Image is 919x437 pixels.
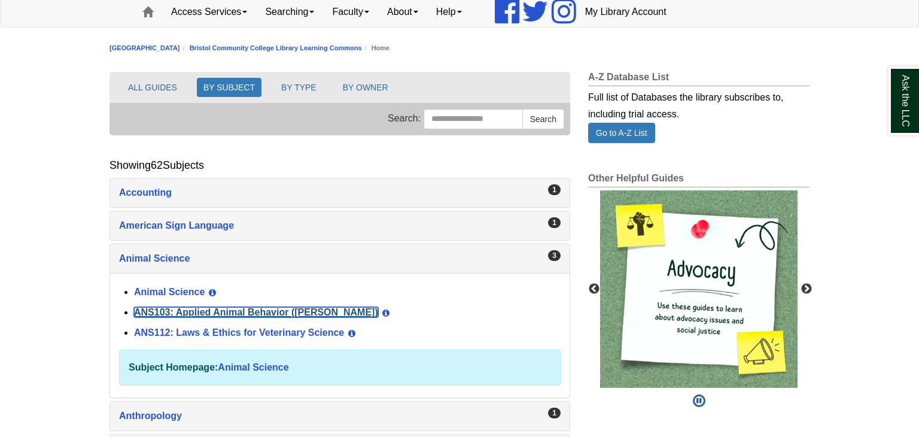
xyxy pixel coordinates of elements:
strong: Subject Homepage: [129,362,218,372]
nav: breadcrumb [109,43,810,54]
div: Full list of Databases the library subscribes to, including trial access. [588,86,810,123]
div: 3 [548,250,561,261]
a: Animal Science [119,250,561,267]
a: Anthropology [119,408,561,424]
h2: Other Helpful Guides [588,173,810,187]
button: Search [522,109,564,129]
button: BY SUBJECT [197,78,261,97]
button: Next [801,283,813,295]
a: American Sign Language [119,217,561,234]
button: ALL GUIDES [121,78,184,97]
span: 62 [151,159,163,171]
a: Bristol Community College Library Learning Commons [190,44,362,51]
img: This image links to a collection of guides about advocacy and social justice [600,190,798,388]
button: Previous [588,283,600,295]
div: This box contains rotating images [600,190,798,388]
button: BY TYPE [275,78,323,97]
h2: Showing Subjects [109,159,204,172]
div: 1 [548,184,561,195]
a: Go to A-Z List [588,123,655,143]
a: Accounting [119,184,561,201]
a: ANS112: Laws & Ethics for Veterinary Science [134,327,344,338]
a: [GEOGRAPHIC_DATA] [109,44,180,51]
a: Animal Science [218,362,288,372]
div: 1 [548,408,561,418]
button: Pause [689,388,709,414]
a: Animal Science [134,287,205,297]
span: Search: [388,113,421,123]
div: Animal Science [110,273,570,397]
input: Search this Group [424,109,523,129]
h2: A-Z Database List [588,72,810,86]
li: Home [362,43,390,54]
button: BY OWNER [336,78,395,97]
a: ANS103: Applied Animal Behavior ([PERSON_NAME]) [134,307,378,317]
div: 1 [548,217,561,228]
